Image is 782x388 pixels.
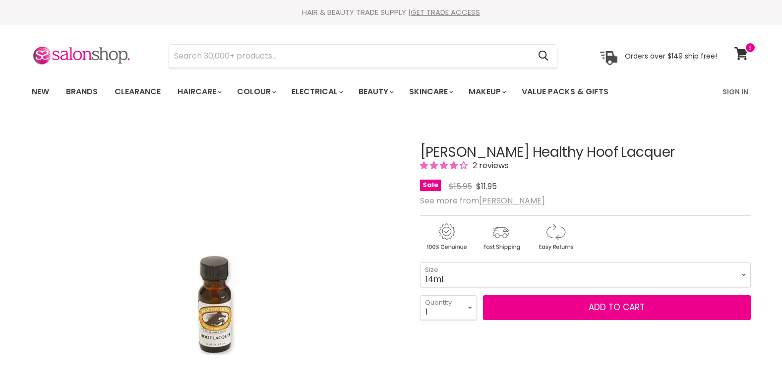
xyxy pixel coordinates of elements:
[529,222,582,252] img: returns.gif
[351,81,400,102] a: Beauty
[461,81,512,102] a: Makeup
[420,222,473,252] img: genuine.gif
[420,295,477,320] select: Quantity
[589,301,645,313] span: Add to cart
[420,145,751,160] h1: [PERSON_NAME] Healthy Hoof Lacquer
[625,51,717,60] p: Orders over $149 ship free!
[169,44,557,68] form: Product
[169,45,531,67] input: Search
[420,160,470,171] span: 4.00 stars
[470,160,509,171] span: 2 reviews
[402,81,459,102] a: Skincare
[420,180,441,191] span: Sale
[24,81,57,102] a: New
[476,181,497,192] span: $11.95
[420,195,545,206] span: See more from
[479,195,545,206] a: [PERSON_NAME]
[475,222,527,252] img: shipping.gif
[284,81,349,102] a: Electrical
[19,7,763,17] div: HAIR & BEAUTY TRADE SUPPLY |
[107,81,168,102] a: Clearance
[230,81,282,102] a: Colour
[483,295,751,320] button: Add to cart
[531,45,557,67] button: Search
[411,7,480,17] a: GET TRADE ACCESS
[717,81,754,102] a: Sign In
[170,81,228,102] a: Haircare
[19,77,763,106] nav: Main
[24,77,666,106] ul: Main menu
[449,181,472,192] span: $15.95
[59,81,105,102] a: Brands
[514,81,616,102] a: Value Packs & Gifts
